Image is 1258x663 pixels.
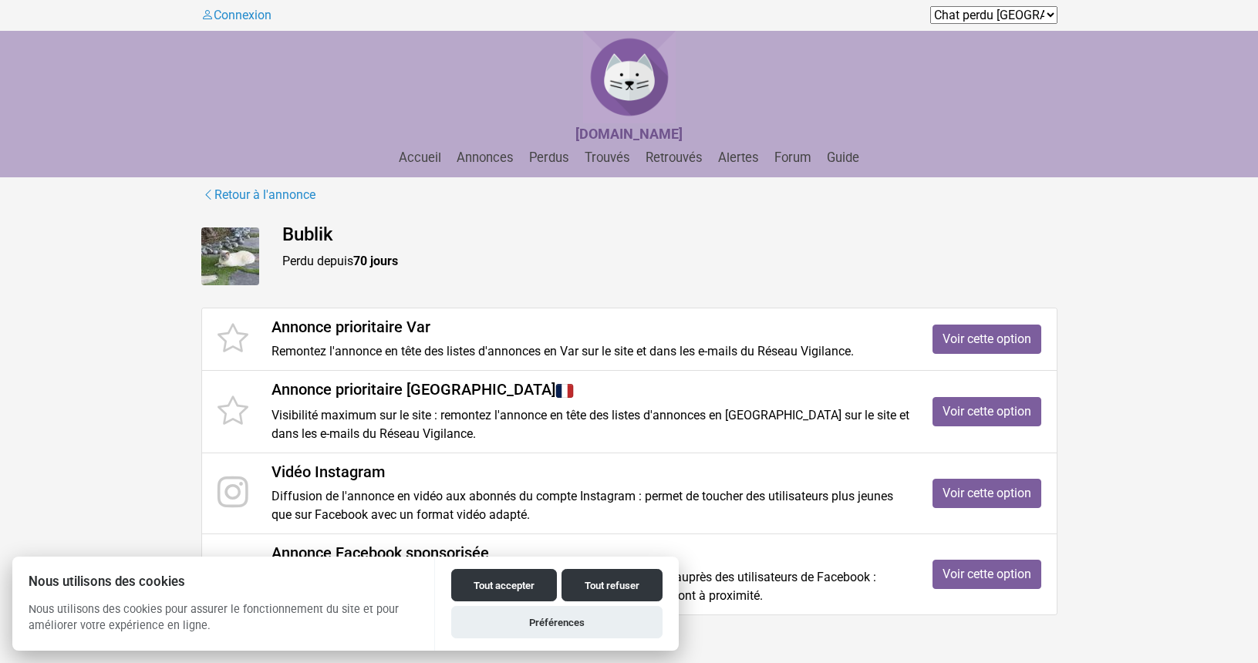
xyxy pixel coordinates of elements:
[450,150,520,165] a: Annonces
[271,487,909,524] p: Diffusion de l'annonce en vidéo aux abonnés du compte Instagram : permet de toucher des utilisate...
[821,150,865,165] a: Guide
[578,150,636,165] a: Trouvés
[201,8,271,22] a: Connexion
[712,150,765,165] a: Alertes
[583,31,676,123] img: Chat Perdu France
[271,463,909,481] h4: Vidéo Instagram
[12,574,434,589] h2: Nous utilisons des cookies
[282,252,1057,271] p: Perdu depuis
[555,382,574,400] img: France
[933,560,1041,589] a: Voir cette option
[201,185,316,205] a: Retour à l'annonce
[451,606,663,638] button: Préférences
[271,380,909,400] h4: Annonce prioritaire [GEOGRAPHIC_DATA]
[12,601,434,646] p: Nous utilisons des cookies pour assurer le fonctionnement du site et pour améliorer votre expérie...
[768,150,818,165] a: Forum
[575,126,683,142] strong: [DOMAIN_NAME]
[271,544,909,562] h4: Annonce Facebook sponsorisée
[933,325,1041,354] a: Voir cette option
[271,318,909,336] h4: Annonce prioritaire Var
[353,254,398,268] strong: 70 jours
[575,127,683,142] a: [DOMAIN_NAME]
[523,150,575,165] a: Perdus
[933,397,1041,426] a: Voir cette option
[933,479,1041,508] a: Voir cette option
[562,569,663,601] button: Tout refuser
[271,342,909,361] p: Remontez l'annonce en tête des listes d'annonces en Var sur le site et dans les e-mails du Réseau...
[639,150,709,165] a: Retrouvés
[271,406,909,443] p: Visibilité maximum sur le site : remontez l'annonce en tête des listes d'annonces en [GEOGRAPHIC_...
[282,224,1057,246] h4: Bublik
[451,569,557,601] button: Tout accepter
[393,150,447,165] a: Accueil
